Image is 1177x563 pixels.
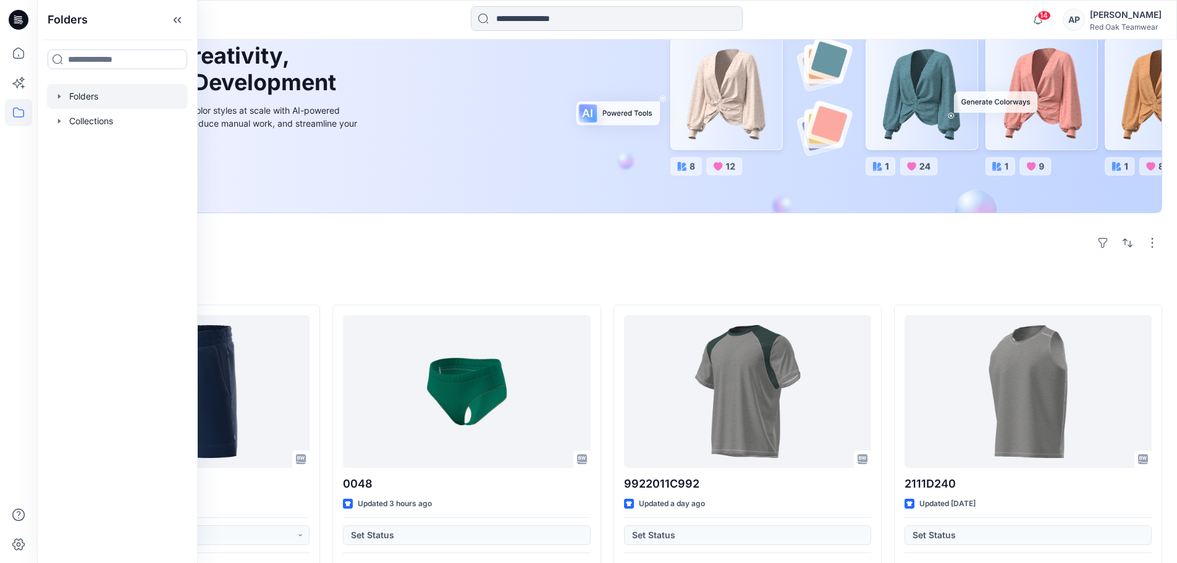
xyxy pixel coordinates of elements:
span: 14 [1037,11,1051,20]
div: Explore ideas faster and recolor styles at scale with AI-powered tools that boost creativity, red... [82,104,360,143]
a: 2111D240 [905,315,1152,468]
p: 0048 [343,475,590,493]
a: Discover more [82,158,360,182]
h4: Styles [52,277,1162,292]
div: AP [1063,9,1085,31]
div: Red Oak Teamwear [1090,22,1162,32]
p: 9922011C992 [624,475,871,493]
h1: Unleash Creativity, Speed Up Development [82,43,342,96]
p: Updated 3 hours ago [358,497,432,510]
p: Updated [DATE] [919,497,976,510]
a: 9922011C992 [624,315,871,468]
div: [PERSON_NAME] [1090,7,1162,22]
p: Updated a day ago [639,497,705,510]
a: 0048 [343,315,590,468]
p: 2111D240 [905,475,1152,493]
